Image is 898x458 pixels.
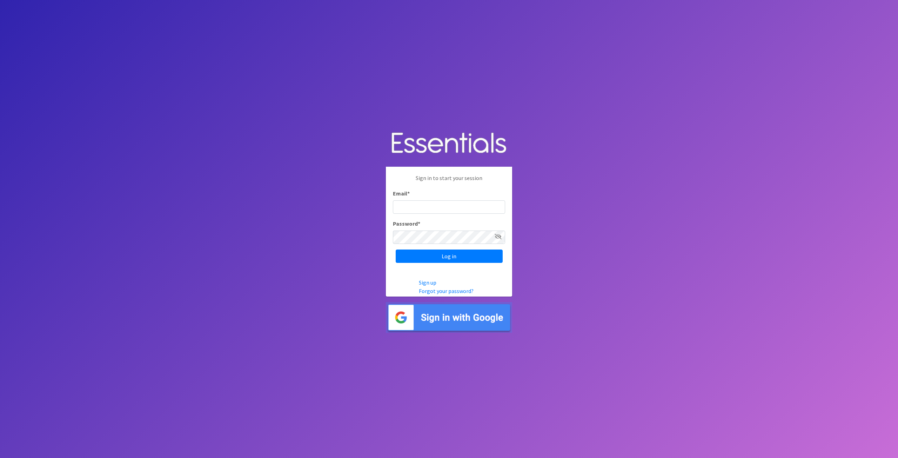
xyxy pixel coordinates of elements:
[419,287,474,294] a: Forgot your password?
[393,174,505,189] p: Sign in to start your session
[418,220,420,227] abbr: required
[386,125,512,161] img: Human Essentials
[419,279,436,286] a: Sign up
[393,219,420,228] label: Password
[393,189,410,198] label: Email
[407,190,410,197] abbr: required
[396,250,503,263] input: Log in
[386,302,512,333] img: Sign in with Google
